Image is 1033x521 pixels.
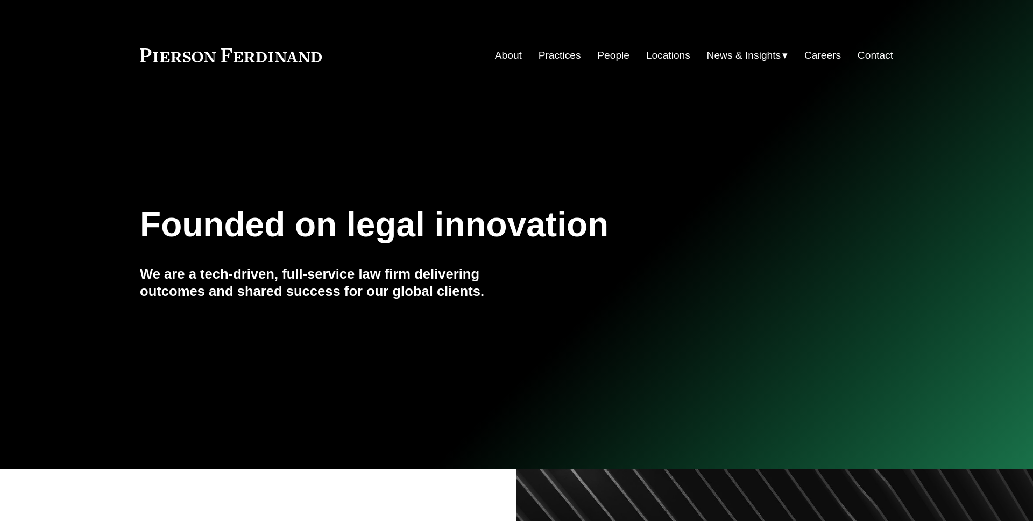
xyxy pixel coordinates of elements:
h4: We are a tech-driven, full-service law firm delivering outcomes and shared success for our global... [140,265,516,300]
a: About [495,45,522,66]
h1: Founded on legal innovation [140,205,768,244]
a: Locations [646,45,690,66]
a: Careers [804,45,841,66]
a: People [597,45,629,66]
span: News & Insights [707,46,781,65]
a: Practices [539,45,581,66]
a: folder dropdown [707,45,788,66]
a: Contact [858,45,893,66]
